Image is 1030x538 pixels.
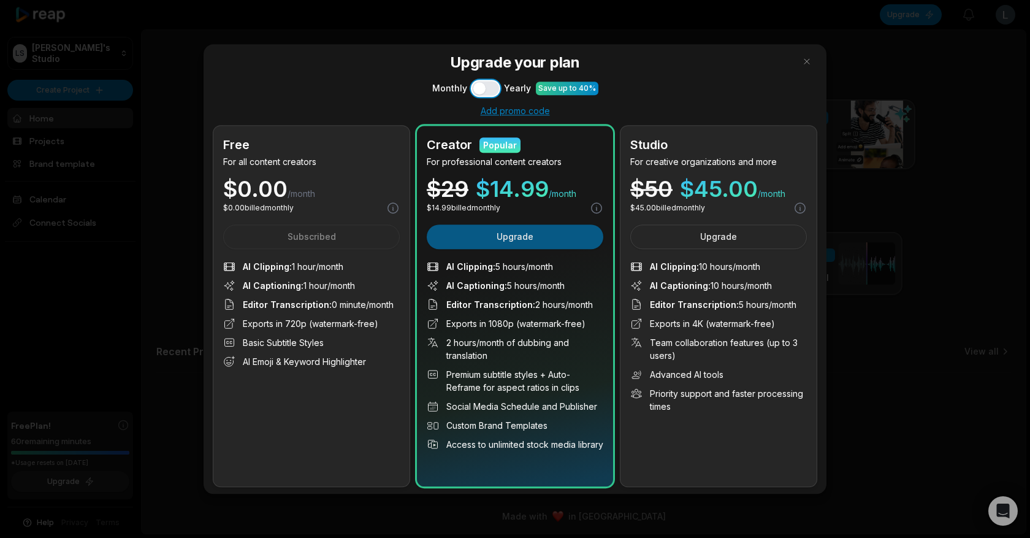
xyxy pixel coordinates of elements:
span: 5 hours/month [446,260,553,273]
div: $ 50 [630,178,673,200]
p: For professional content creators [427,155,603,168]
button: Upgrade [427,225,603,249]
div: Popular [483,139,517,152]
li: Exports in 4K (watermark-free) [630,317,807,330]
li: Access to unlimited stock media library [427,438,603,451]
span: $ 0.00 [223,178,288,200]
div: $ 29 [427,178,468,200]
h2: Studio [630,136,668,154]
li: Basic Subtitle Styles [223,336,400,349]
p: $ 0.00 billed monthly [223,202,294,213]
p: For all content creators [223,155,400,168]
li: Custom Brand Templates [427,419,603,432]
span: /month [549,188,576,200]
p: $ 45.00 billed monthly [630,202,705,213]
li: Exports in 1080p (watermark-free) [427,317,603,330]
p: For creative organizations and more [630,155,807,168]
li: 2 hours/month of dubbing and translation [427,336,603,362]
span: 0 minute/month [243,298,394,311]
span: AI Clipping : [243,261,292,272]
span: Monthly [432,82,467,94]
button: Upgrade [630,225,807,249]
h3: Upgrade your plan [213,52,817,74]
span: $ 14.99 [476,178,549,200]
span: 10 hours/month [650,260,760,273]
span: AI Clipping : [446,261,495,272]
li: Team collaboration features (up to 3 users) [630,336,807,362]
span: $ 45.00 [680,178,758,200]
span: 1 hour/month [243,279,355,292]
li: Premium subtitle styles + Auto-Reframe for aspect ratios in clips [427,368,603,394]
p: $ 14.99 billed monthly [427,202,500,213]
li: Exports in 720p (watermark-free) [223,317,400,330]
span: Editor Transcription : [446,299,535,310]
span: AI Captioning : [446,280,507,291]
span: 2 hours/month [446,298,593,311]
div: Add promo code [213,106,817,117]
h2: Free [223,136,250,154]
li: Priority support and faster processing times [630,387,807,413]
span: 10 hours/month [650,279,772,292]
span: 5 hours/month [446,279,565,292]
span: /month [758,188,785,200]
h2: Creator [427,136,472,154]
span: /month [288,188,315,200]
span: Editor Transcription : [243,299,332,310]
span: AI Captioning : [243,280,303,291]
span: Yearly [504,82,531,94]
li: AI Emoji & Keyword Highlighter [223,355,400,368]
div: Save up to 40% [538,83,596,94]
li: Social Media Schedule and Publisher [427,400,603,413]
span: 1 hour/month [243,260,343,273]
span: Editor Transcription : [650,299,739,310]
span: 5 hours/month [650,298,796,311]
li: Advanced AI tools [630,368,807,381]
span: AI Clipping : [650,261,699,272]
span: AI Captioning : [650,280,711,291]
